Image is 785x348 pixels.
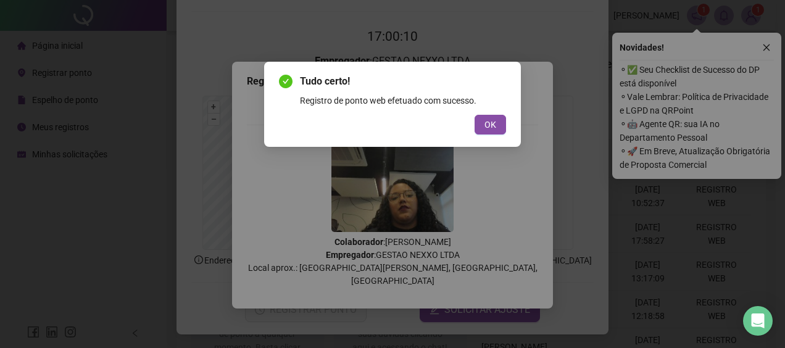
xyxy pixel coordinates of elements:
button: OK [475,115,506,135]
span: check-circle [279,75,293,88]
div: Open Intercom Messenger [743,306,773,336]
div: Registro de ponto web efetuado com sucesso. [300,94,506,107]
span: Tudo certo! [300,74,506,89]
span: OK [484,118,496,131]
